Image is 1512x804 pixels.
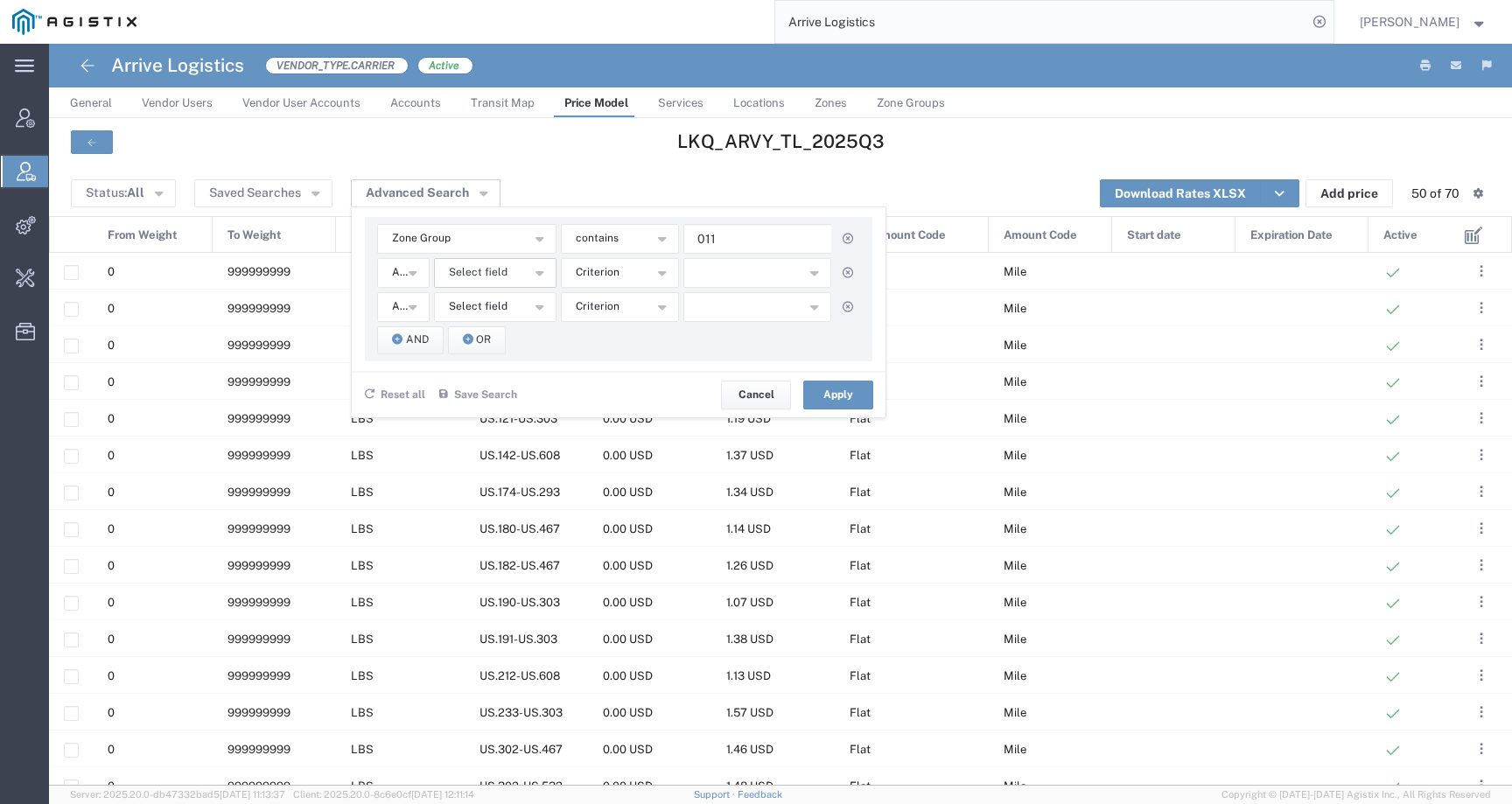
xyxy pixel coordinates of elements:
span: LBS [351,559,374,572]
button: [PERSON_NAME] [1359,11,1488,32]
span: Mile [1004,743,1026,756]
span: Kate Petrenko [1360,12,1459,31]
span: 999999999 [227,596,290,609]
span: Start date [1127,217,1181,254]
button: Reset all [364,379,426,411]
span: And [392,298,411,315]
span: 0.00 USD [603,559,653,572]
span: US.182-US.467 [479,559,560,572]
button: ... [1469,663,1494,688]
span: 0 [108,522,115,535]
span: LBS [351,706,374,719]
span: US.121-US.303 [479,412,557,425]
span: Mile [1004,633,1026,646]
span: Min Amount Code [850,217,946,254]
span: Flat [850,559,871,572]
h4: LKQ_ARVY_TL_2025Q3 [549,130,1011,152]
button: ... [1469,479,1494,504]
span: Amount Code [1004,217,1077,254]
span: Flat [850,743,871,756]
span: Active [417,57,473,74]
span: Price Model [564,96,628,109]
span: 1.37 USD [726,449,773,462]
span: All [127,185,144,199]
span: 0 [108,449,115,462]
span: 1.46 USD [726,743,773,756]
button: contains [561,224,679,254]
span: 1.26 USD [726,559,773,572]
span: 1.07 USD [726,596,773,609]
h4: Arrive Logistics [111,44,244,87]
span: . . . [1480,261,1483,282]
span: General [70,96,112,109]
span: . . . [1480,408,1483,429]
span: Zone Groups [877,96,945,109]
span: 0 [108,559,115,572]
button: Status:All [71,179,176,207]
span: Copyright © [DATE]-[DATE] Agistix Inc., All Rights Reserved [1221,787,1491,802]
button: Saved Searches [194,179,332,207]
span: 999999999 [227,669,290,682]
span: Mile [1004,265,1026,278]
span: US.190-US.303 [479,596,560,609]
span: US.174-US.293 [479,486,560,499]
span: 0.00 USD [603,743,653,756]
span: Zones [815,96,847,109]
span: 0.00 USD [603,669,653,682]
input: Enter the criteria [683,224,832,254]
span: 1.14 USD [726,522,771,535]
span: US.302-US.467 [479,743,563,756]
span: Mile [1004,522,1026,535]
button: Criterion [561,258,679,288]
span: LBS [351,412,374,425]
span: Transit Map [471,96,535,109]
span: . . . [1480,444,1483,465]
button: Zone Group [377,224,556,254]
button: ... [1469,296,1494,320]
span: Mile [1004,559,1026,572]
span: And [406,332,429,348]
span: Flat [850,522,871,535]
span: 999999999 [227,375,290,388]
span: US.302-US.532 [479,780,563,793]
input: Search for shipment number, reference number [775,1,1307,43]
button: ... [1469,332,1494,357]
span: To Weight [227,217,281,254]
span: 0 [108,302,115,315]
span: Or [476,332,491,348]
span: US.142-US.608 [479,449,560,462]
span: US.212-US.608 [479,669,560,682]
span: Vendor User Accounts [242,96,360,109]
span: 1.57 USD [726,706,773,719]
span: LBS [351,522,374,535]
span: Server: 2025.20.0-db47332bad5 [70,789,285,800]
span: Client: 2025.20.0-8c6e0cf [293,789,474,800]
span: Mile [1004,375,1026,388]
span: 1.13 USD [726,669,771,682]
span: 0 [108,743,115,756]
span: Flat [850,706,871,719]
span: Flat [850,449,871,462]
button: Apply [803,381,873,409]
span: 1.38 USD [726,633,773,646]
button: And [377,258,430,288]
button: Save Search [438,379,518,411]
button: Cancel [721,381,791,409]
span: [DATE] 11:13:37 [220,789,285,800]
span: 999999999 [227,559,290,572]
span: 999999999 [227,743,290,756]
span: . . . [1480,738,1483,759]
span: Expiration Date [1250,217,1333,254]
button: ... [1469,259,1494,283]
span: 1.34 USD [726,486,773,499]
span: Criterion [576,264,619,281]
span: Mile [1004,596,1026,609]
button: Add price [1305,179,1393,207]
span: . . . [1480,334,1483,355]
span: Select field [449,298,507,315]
span: LBS [351,596,374,609]
button: Select field [434,292,556,322]
span: . . . [1480,628,1483,649]
button: ... [1469,369,1494,394]
span: LBS [351,486,374,499]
